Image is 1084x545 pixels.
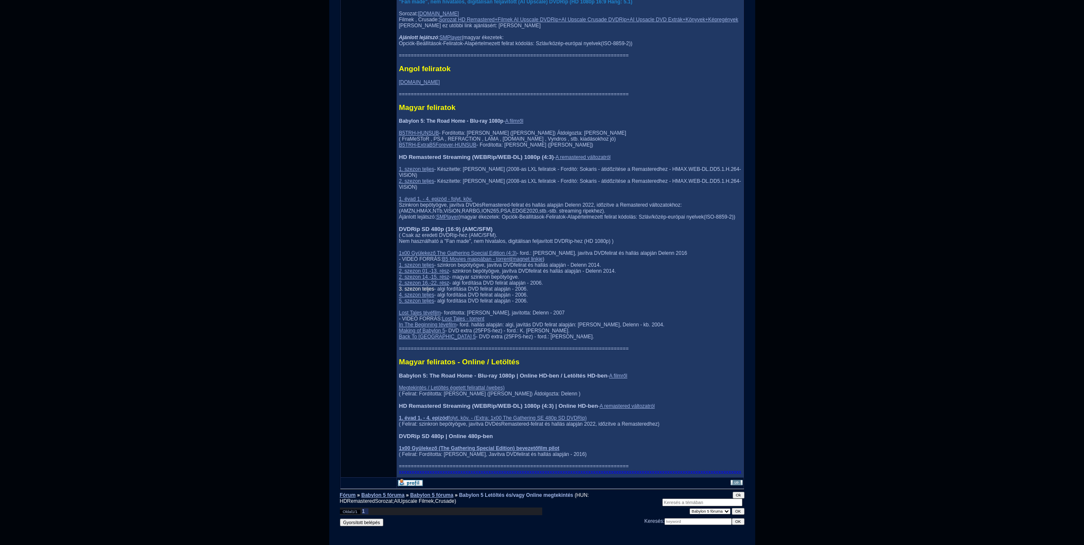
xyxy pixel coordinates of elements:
[664,518,732,525] input: keyword
[399,130,439,136] a: B5TRH-HUNSUB
[399,334,476,340] a: Back To [GEOGRAPHIC_DATA] 5
[399,262,434,268] a: 1. szezon teljes
[352,510,354,514] span: 1
[644,518,745,527] td: Keresés:
[399,385,505,391] a: Megtekintés / Letöltés égetett felirattal (webes)
[340,519,383,526] input: Gyorsított belépés
[399,178,434,184] a: 2. szezon teljes
[609,373,627,379] a: A filmről
[399,310,441,316] a: Lost Tales tévéfilm
[362,508,368,514] li: 1
[399,286,434,292] a: 3. szezon teljes
[555,154,610,160] a: A remastered változatról
[399,79,440,85] a: [DOMAIN_NAME]
[436,214,458,220] a: SMPlayer
[399,274,449,280] a: 2. szezon 14.-15. rész
[512,256,543,262] a: magnet linkje
[399,445,560,451] a: 1x00 Gyülekező (The Gathering Special Edition) bevezetőfilm pilot
[440,35,462,40] a: SMPlayer
[340,492,589,504] span: (HUN: HDRemasteredSorozat;AIUpscale Filmek,Crusade)
[406,492,409,498] span: »
[732,518,744,525] input: OK
[733,492,745,499] input: Ok
[455,492,458,498] span: »
[505,118,523,124] a: A filmről
[600,403,655,409] a: A remastered változatról
[399,35,438,40] i: Ajánlott lejátszó
[399,358,520,366] span: Magyar feliratos - Online / Letöltés
[361,492,404,498] a: Babylon 5 fóruma
[399,415,587,421] a: 1. évad 1. - 4. epizódfolyt. köv. - (Extra: 1x00 The Gathering SE 480p SD DVDRip)
[399,298,434,304] a: 5. szezon teljes
[399,328,446,334] a: Making of Babylon 5
[442,256,511,262] a: B5 Movies mappában - torrent
[399,403,598,409] b: HD Remastered Streaming (WEBRip/WEB-DL) 1080p (4:3) | Online HD-ben
[399,226,493,232] b: DVDRip SD 480p (16:9) (AMC/SFM)
[357,492,360,498] span: »
[662,499,742,506] input: Keresés a témában
[399,154,554,160] b: HD Remastered Streaming (WEBRip/WEB-DL) 1080p (4:3)
[399,64,451,73] span: Angol feliratok
[399,268,449,274] a: 2. szezon 01.-13. rész
[399,415,449,421] b: 1. évad 1. - 4. epizód
[730,480,743,485] img: Fel
[459,492,573,498] a: Babylon 5 Letöltés és/vagy Online megtekintés
[399,142,477,148] a: B5TRH-ExtraB5Forever-HUNSUB
[399,469,742,475] span: xxxxxxxxxxxxxxxxxxxxxxxxxxxxxxxxxxxxxxxxxxxxxxxxxxxxxxxxxxxxxxxxxxxxxxxxxxxxxxxxxxxxxxxxxxxxxxxxx...
[399,103,456,112] span: Magyar feliratok
[399,280,449,286] a: 2. szezon 16.-22. rész
[399,292,434,298] a: 4. szezon teljes
[399,322,457,328] a: In The Beginning tévéfilm
[418,11,459,17] a: [DOMAIN_NAME]
[439,17,739,23] a: Sorozat HD Remastered+Filmek AI Upscale DVDRip+AI Upscale Crusade DVDRip+AI Upsacle DVD Extrák+Kö...
[399,250,517,256] a: 1x00 Gyülekező The Gathering Special Edition (4:3)
[398,479,423,486] img: Felhasználó profilja
[399,433,493,439] b: DVDRip SD 480p | Online 480p-ben
[399,196,473,202] a: 1. évad 1. - 4. epizód - folyt. köv.
[442,316,484,322] a: Lost Tales - torrent
[399,372,608,379] b: Babylon 5: The Road Home - Blu-ray 1080p | Online HD-ben / Letöltés HD-ben
[340,492,356,498] a: Fórum
[732,508,744,515] input: OK
[399,166,434,172] a: 1. szezon teljes
[399,118,503,124] b: Babylon 5: The Road Home - Blu-ray 1080p
[410,492,453,498] a: Babylon 5 fóruma
[355,510,357,514] span: 1
[340,510,361,514] li: Oldal /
